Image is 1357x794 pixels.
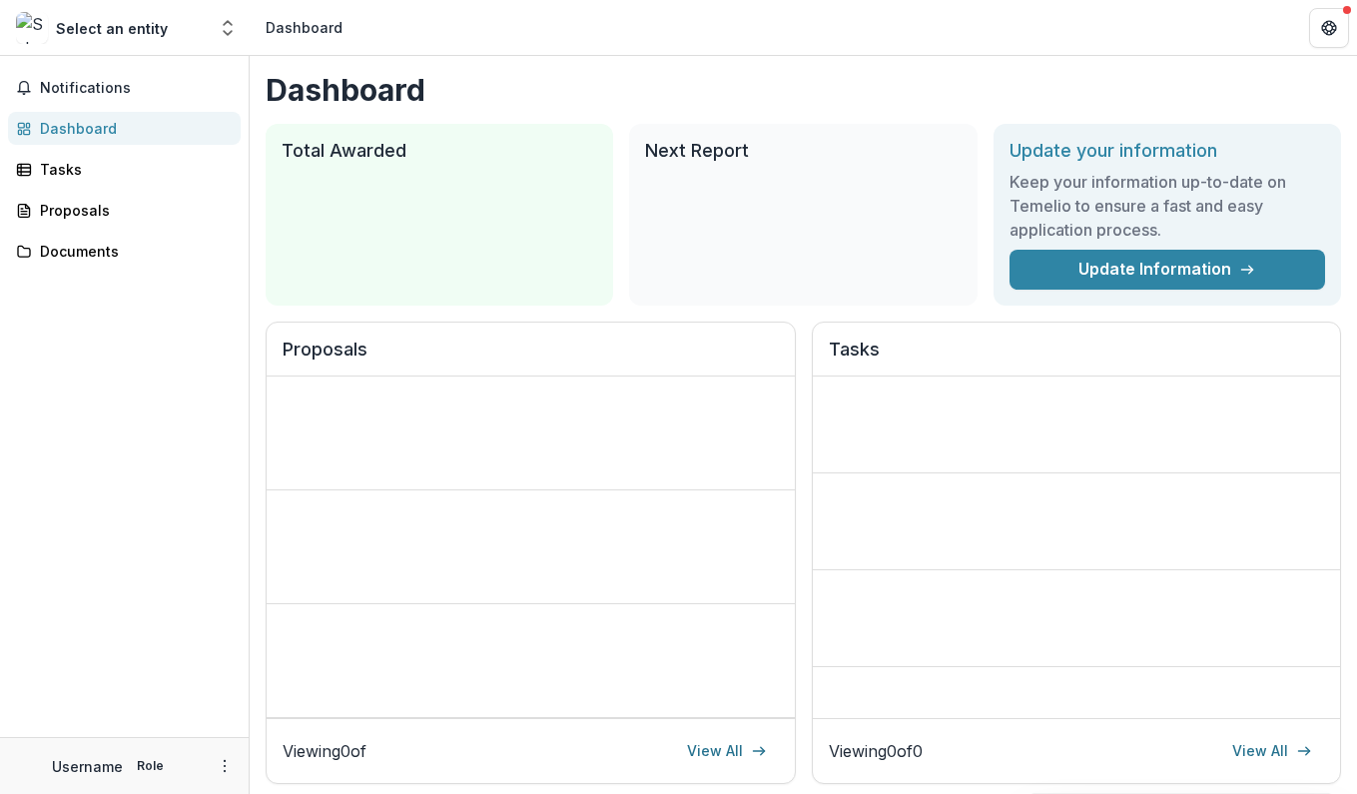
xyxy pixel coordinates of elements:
[8,235,241,268] a: Documents
[52,756,123,777] p: Username
[1220,735,1324,767] a: View All
[40,80,233,97] span: Notifications
[1309,8,1349,48] button: Get Help
[213,754,237,778] button: More
[40,159,225,180] div: Tasks
[829,739,923,763] p: Viewing 0 of 0
[56,18,168,39] div: Select an entity
[283,339,779,377] h2: Proposals
[266,72,1341,108] h1: Dashboard
[1010,140,1325,162] h2: Update your information
[8,194,241,227] a: Proposals
[8,72,241,104] button: Notifications
[675,735,779,767] a: View All
[16,12,48,44] img: Select an entity
[645,140,961,162] h2: Next Report
[829,339,1325,377] h2: Tasks
[8,112,241,145] a: Dashboard
[8,153,241,186] a: Tasks
[1010,250,1325,290] a: Update Information
[40,241,225,262] div: Documents
[40,118,225,139] div: Dashboard
[131,757,170,775] p: Role
[266,17,342,38] div: Dashboard
[40,200,225,221] div: Proposals
[214,8,242,48] button: Open entity switcher
[283,739,366,763] p: Viewing 0 of
[258,13,350,42] nav: breadcrumb
[1010,170,1325,242] h3: Keep your information up-to-date on Temelio to ensure a fast and easy application process.
[282,140,597,162] h2: Total Awarded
